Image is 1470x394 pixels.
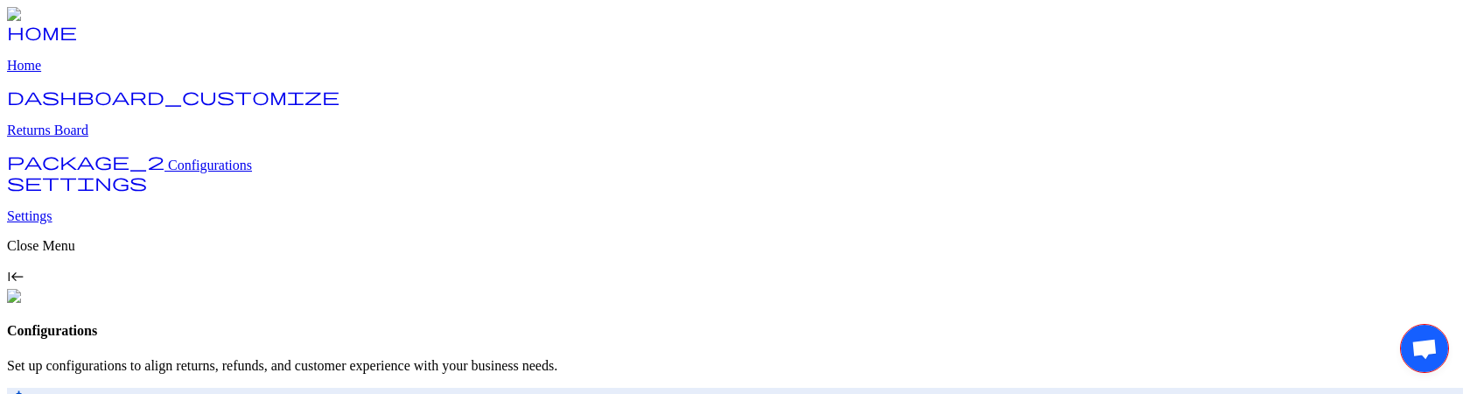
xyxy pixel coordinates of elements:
a: package_2 Configurations [7,158,252,172]
p: Close Menu [7,238,1463,254]
h4: Configurations [7,323,1463,339]
img: Logo [7,7,51,23]
div: Open chat [1400,324,1449,373]
img: commonGraphics [7,289,121,305]
span: package_2 [7,152,164,170]
a: dashboard_customize Returns Board [7,93,1463,138]
p: Settings [7,208,1463,224]
p: Home [7,58,1463,74]
a: home Home [7,28,1463,74]
span: Configurations [168,158,252,172]
span: dashboard_customize [7,88,339,105]
span: keyboard_tab_rtl [7,268,24,285]
span: home [7,23,77,40]
p: Returns Board [7,123,1463,138]
a: settings Settings [7,179,1463,224]
div: Close Menukeyboard_tab_rtl [7,238,1463,289]
span: settings [7,173,147,191]
p: Set up configurations to align returns, refunds, and customer experience with your business needs. [7,358,1463,374]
